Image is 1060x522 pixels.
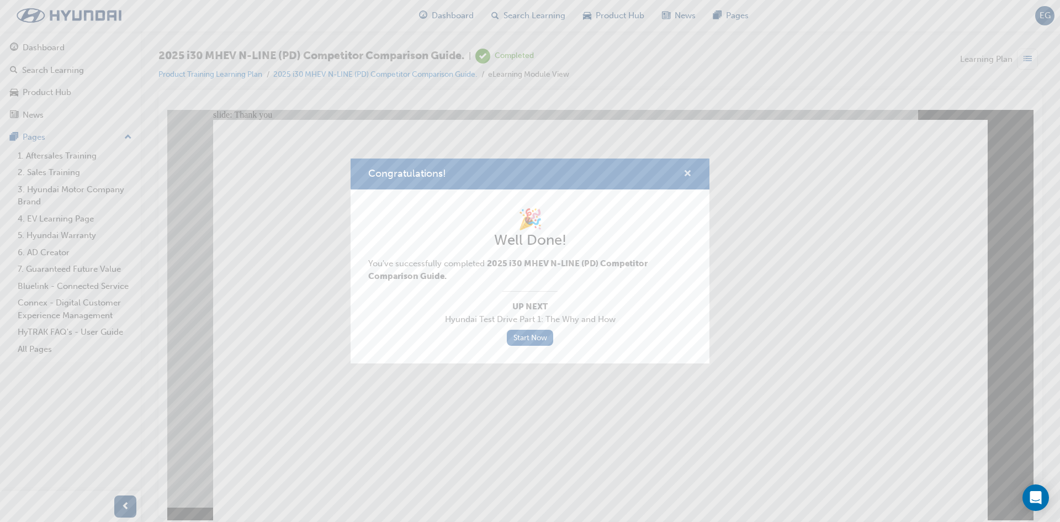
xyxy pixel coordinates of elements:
[683,170,692,180] span: cross-icon
[368,313,692,326] span: Hyundai Test Drive Part 1: The Why and How
[683,167,692,181] button: cross-icon
[368,207,692,231] h1: 🎉
[507,330,553,346] a: Start Now
[368,231,692,249] h2: Well Done!
[368,259,648,281] span: You've successfully completed
[1022,484,1049,511] div: Open Intercom Messenger
[351,159,709,364] div: Congratulations!
[368,167,446,180] span: Congratulations!
[368,259,648,281] span: 2025 i30 MHEV N-LINE (PD) Competitor Comparison Guide.
[368,300,692,313] span: Up Next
